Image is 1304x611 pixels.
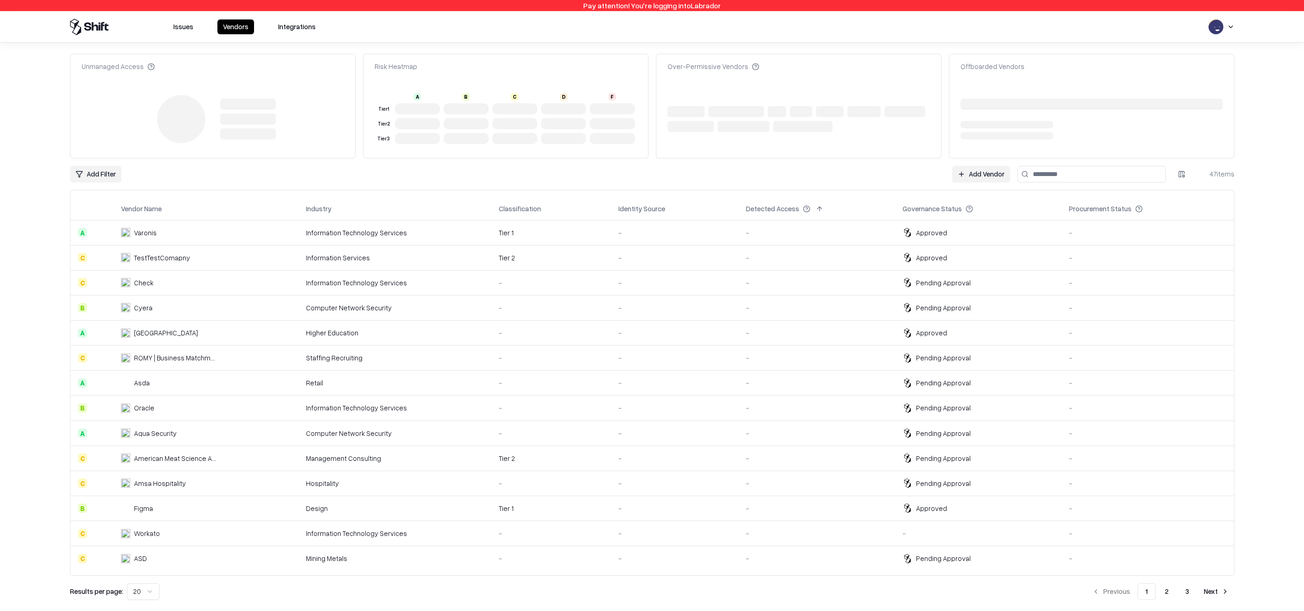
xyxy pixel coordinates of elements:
[306,278,484,288] div: Information Technology Services
[134,278,153,288] div: Check
[746,454,888,463] div: -
[375,62,417,71] div: Risk Heatmap
[1069,378,1226,388] div: -
[78,428,87,438] div: A
[746,428,888,438] div: -
[618,253,731,263] div: -
[78,328,87,338] div: A
[134,353,217,363] div: ROMY | Business Matchmaker
[413,93,421,101] div: A
[1197,169,1234,179] div: 47 items
[134,428,177,438] div: Aqua Security
[134,253,190,263] div: TestTestComapny
[134,504,153,513] div: Figma
[134,454,217,463] div: American Meat Science Association (AMSA)
[618,303,731,313] div: -
[916,454,971,463] div: Pending Approval
[916,554,971,563] div: Pending Approval
[134,479,186,488] div: Amsa Hospitality
[903,529,1055,538] div: -
[1069,328,1226,338] div: -
[1178,583,1196,600] button: 3
[499,328,604,338] div: -
[1138,583,1156,600] button: 1
[499,403,604,413] div: -
[121,454,130,463] img: American Meat Science Association (AMSA)
[1069,479,1226,488] div: -
[499,228,604,238] div: Tier 1
[78,228,87,237] div: A
[499,204,541,214] div: Classification
[499,353,604,363] div: -
[560,93,567,101] div: D
[134,403,154,413] div: Oracle
[499,554,604,563] div: -
[746,278,888,288] div: -
[134,529,160,538] div: Workato
[618,454,731,463] div: -
[916,479,971,488] div: Pending Approval
[746,228,888,238] div: -
[746,504,888,513] div: -
[618,378,731,388] div: -
[306,554,484,563] div: Mining Metals
[306,303,484,313] div: Computer Network Security
[916,504,947,513] div: Approved
[746,253,888,263] div: -
[306,253,484,263] div: Information Services
[121,303,130,312] img: Cyera
[121,504,130,513] img: Figma
[1069,278,1226,288] div: -
[376,105,391,113] div: Tier 1
[916,253,947,263] div: Approved
[134,228,157,238] div: Varonis
[121,228,130,237] img: Varonis
[121,353,130,363] img: ROMY | Business Matchmaker
[1087,583,1234,600] nav: pagination
[618,204,665,214] div: Identity Source
[78,353,87,363] div: C
[499,504,604,513] div: Tier 1
[306,529,484,538] div: Information Technology Services
[499,303,604,313] div: -
[82,62,155,71] div: Unmanaged Access
[618,554,731,563] div: -
[121,278,130,287] img: Check
[78,554,87,563] div: C
[134,378,150,388] div: Asda
[78,378,87,388] div: A
[121,328,130,338] img: Tel Aviv University
[499,428,604,438] div: -
[618,328,731,338] div: -
[306,204,331,214] div: Industry
[746,353,888,363] div: -
[916,403,971,413] div: Pending Approval
[952,166,1010,183] a: Add Vendor
[1069,529,1226,538] div: -
[746,303,888,313] div: -
[499,253,604,263] div: Tier 2
[746,529,888,538] div: -
[1069,504,1226,513] div: -
[121,428,130,438] img: Aqua Security
[499,378,604,388] div: -
[134,303,153,313] div: Cyera
[499,479,604,488] div: -
[78,504,87,513] div: B
[1069,403,1226,413] div: -
[1198,583,1234,600] button: Next
[306,328,484,338] div: Higher Education
[618,403,731,413] div: -
[306,353,484,363] div: Staffing Recruiting
[78,403,87,413] div: B
[121,253,130,262] img: TestTestComapny
[217,19,254,34] button: Vendors
[70,586,123,596] p: Results per page:
[916,303,971,313] div: Pending Approval
[746,378,888,388] div: -
[306,479,484,488] div: Hospitality
[668,62,759,71] div: Over-Permissive Vendors
[1069,253,1226,263] div: -
[78,454,87,463] div: C
[499,278,604,288] div: -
